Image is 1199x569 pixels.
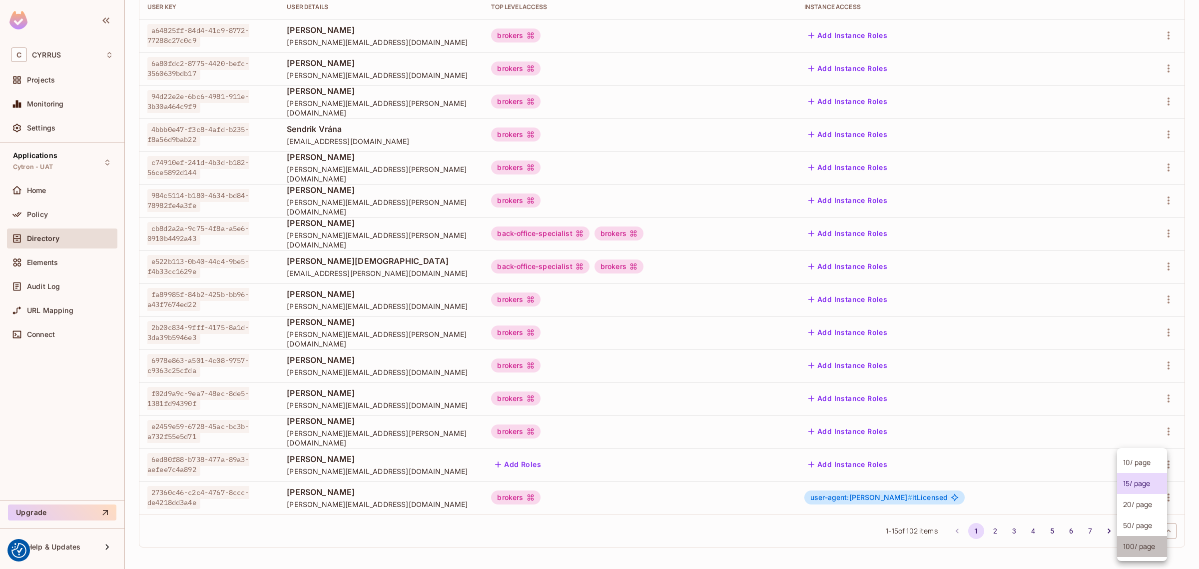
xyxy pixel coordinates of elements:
[1117,473,1167,494] li: 15 / page
[1117,452,1167,473] li: 10 / page
[11,543,26,558] button: Consent Preferences
[1117,536,1167,557] li: 100 / page
[11,543,26,558] img: Revisit consent button
[1117,494,1167,515] li: 20 / page
[1117,515,1167,536] li: 50 / page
